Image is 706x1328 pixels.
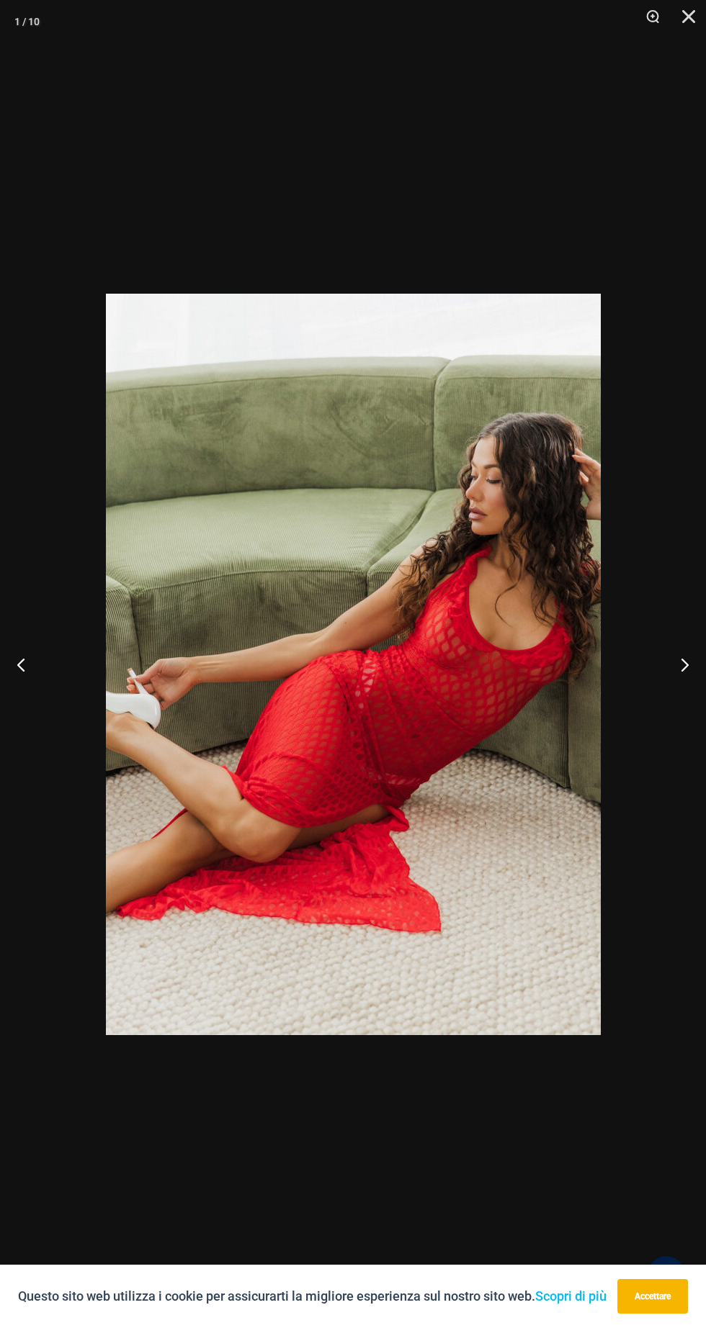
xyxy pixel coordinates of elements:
a: Scopri di più [535,1288,607,1304]
font: Accettare [635,1291,671,1301]
font: 1 / 10 [14,16,40,27]
button: Prossimo [652,628,706,700]
img: A volte il vestito rosso 587 10 [106,294,601,1035]
button: Accettare [617,1279,688,1314]
font: Questo sito web utilizza i cookie per assicurarti la migliore esperienza sul nostro sito web. [18,1288,535,1304]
